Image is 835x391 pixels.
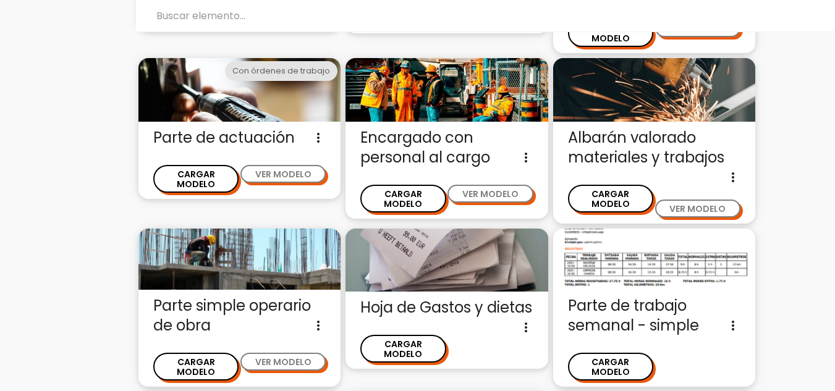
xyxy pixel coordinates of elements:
[138,229,341,290] img: parte-operario-obra-simple.jpg
[311,128,326,148] i: more_vert
[568,185,653,212] button: CARGAR MODELO
[553,58,755,121] img: trabajos.jpg
[553,229,755,290] img: parte-semanal.png
[568,128,740,167] span: Albarán valorado materiales y trabajos
[311,316,326,335] i: more_vert
[568,296,740,335] span: Parte de trabajo semanal - simple
[153,296,326,335] span: Parte simple operario de obra
[138,58,341,121] img: actuacion.jpg
[568,19,653,47] button: CARGAR MODELO
[360,298,533,317] span: Hoja de Gastos y dietas
[568,353,653,380] button: CARGAR MODELO
[726,167,740,187] i: more_vert
[519,148,533,167] i: more_vert
[360,185,446,212] button: CARGAR MODELO
[655,200,740,217] button: VER MODELO
[726,316,740,335] i: more_vert
[153,353,239,380] button: CARGAR MODELO
[447,185,533,203] button: VER MODELO
[360,128,533,167] span: Encargado con personal al cargo
[225,61,337,81] div: Con órdenes de trabajo
[345,58,548,121] img: encargado.jpg
[519,317,533,337] i: more_vert
[153,128,326,148] span: Parte de actuación
[153,165,239,193] button: CARGAR MODELO
[240,165,326,183] button: VER MODELO
[240,353,326,371] button: VER MODELO
[345,229,548,292] img: gastos.jpg
[360,335,446,363] button: CARGAR MODELO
